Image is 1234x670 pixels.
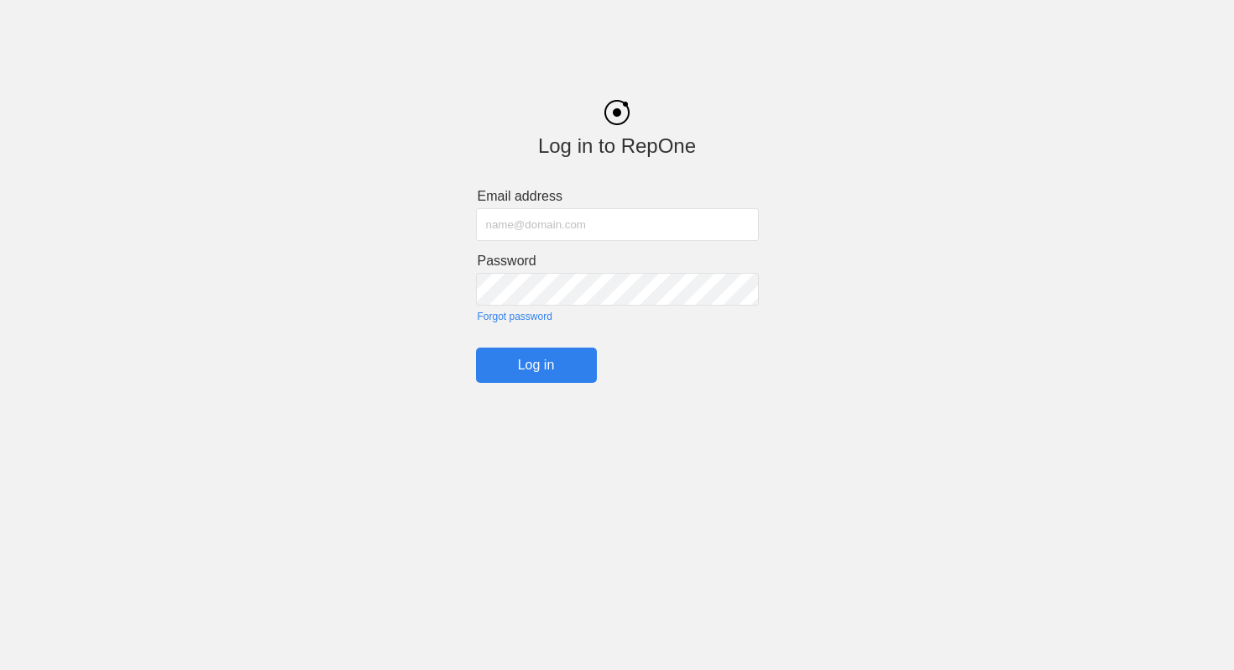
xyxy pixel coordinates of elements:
[604,100,630,125] img: black_logo.png
[476,134,759,158] div: Log in to RepOne
[478,311,759,322] a: Forgot password
[478,254,759,269] label: Password
[476,348,597,383] input: Log in
[476,208,759,241] input: name@domain.com
[478,189,759,204] label: Email address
